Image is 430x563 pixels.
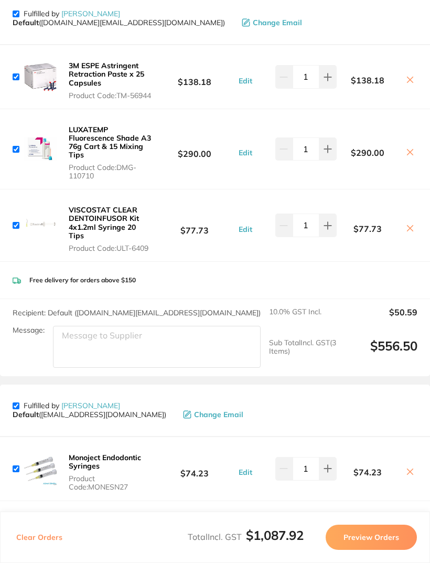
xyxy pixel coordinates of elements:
b: Default [13,18,39,27]
a: [PERSON_NAME] [61,9,120,18]
b: $77.73 [154,216,235,235]
p: Fulfilled by [24,9,120,18]
button: Edit [235,225,255,234]
b: $74.23 [337,468,399,477]
b: Default [13,410,39,419]
b: $290.00 [154,140,235,159]
button: Change Email [239,18,319,27]
label: Message: [13,326,45,335]
button: Monoject Endodontic Syringes Product Code:MONESN27 [66,453,154,492]
img: dWg5eTlkbg [24,452,57,485]
button: Clear Orders [13,525,66,550]
button: LUXATEMP Fluorescence Shade A3 76g Cart & 15 Mixing Tips Product Code:DMG-110710 [66,125,154,181]
span: Change Email [253,18,302,27]
b: $138.18 [337,76,399,85]
b: $138.18 [154,67,235,87]
button: Change Email [180,410,260,419]
span: customer.care@henryschein.com.au [13,18,225,27]
b: VISCOSTAT CLEAR DENTOINFUSOR Kit 4x1.2ml Syringe 20 Tips [69,205,139,240]
b: $290.00 [337,148,399,157]
span: Product Code: ULT-6409 [69,244,151,252]
span: Sub Total Incl. GST ( 3 Items) [269,338,339,368]
a: [PERSON_NAME] [61,401,120,410]
span: save@adamdental.com.au [13,410,166,419]
b: $1,087.92 [246,527,304,543]
span: Product Code: MONESN27 [69,474,151,491]
button: VISCOSTAT CLEAR DENTOINFUSOR Kit 4x1.2ml Syringe 20 Tips Product Code:ULT-6409 [66,205,154,252]
output: $50.59 [348,307,418,330]
b: 3M ESPE Astringent Retraction Paste x 25 Capsules [69,61,144,87]
button: Edit [235,148,255,157]
b: LUXATEMP Fluorescence Shade A3 76g Cart & 15 Mixing Tips [69,125,151,160]
output: $556.50 [348,338,418,368]
img: Mng5MXk0Mg [24,132,57,166]
span: Product Code: TM-56944 [69,91,151,100]
button: 3M ESPE Astringent Retraction Paste x 25 Capsules Product Code:TM-56944 [66,61,154,100]
span: Recipient: Default ( [DOMAIN_NAME][EMAIL_ADDRESS][DOMAIN_NAME] ) [13,308,261,317]
span: 10.0 % GST Incl. [269,307,339,330]
img: NGY0eWg5Ng [24,209,57,242]
b: $74.23 [154,459,235,479]
span: Product Code: DMG-110710 [69,163,151,180]
button: Preview Orders [326,525,417,550]
p: Fulfilled by [24,401,120,410]
button: Edit [235,76,255,86]
span: Change Email [194,410,243,419]
p: Free delivery for orders above $150 [29,277,136,284]
button: Edit [235,468,255,477]
b: Monoject Endodontic Syringes [69,453,141,471]
img: ZmxmbjUyZw [24,60,57,94]
b: $77.73 [337,224,399,233]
